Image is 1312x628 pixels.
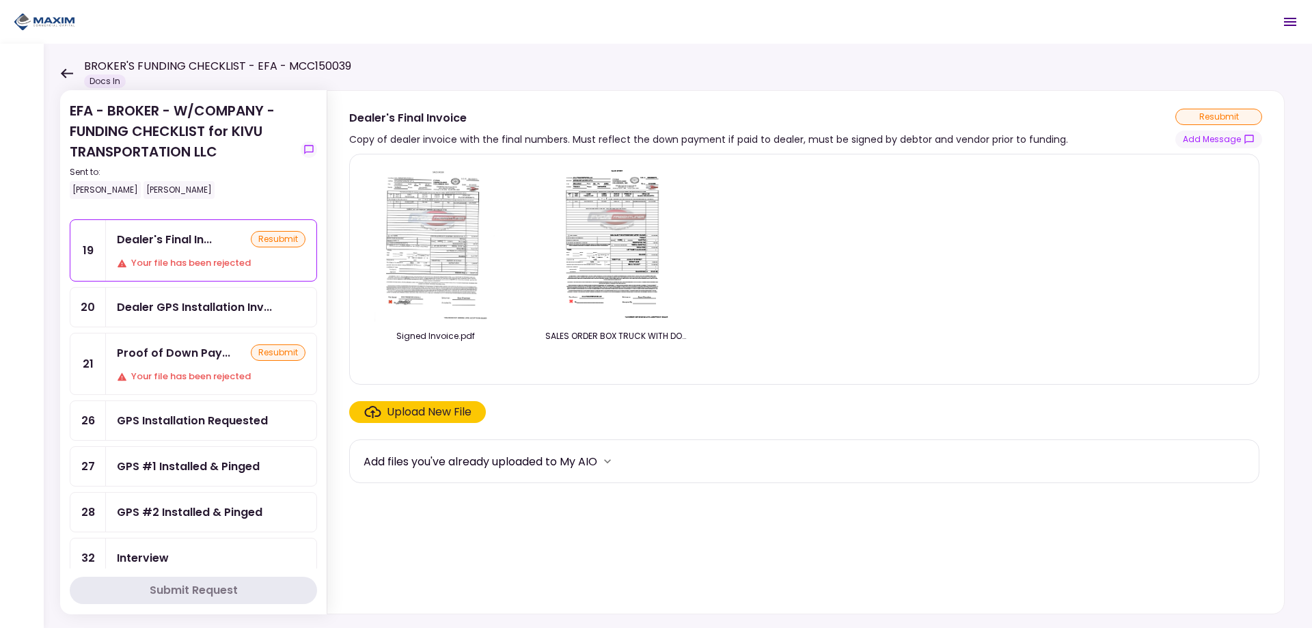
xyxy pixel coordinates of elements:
[327,90,1285,614] div: Dealer's Final InvoiceCopy of dealer invoice with the final numbers. Must reflect the down paymen...
[70,181,141,199] div: [PERSON_NAME]
[70,400,317,441] a: 26GPS Installation Requested
[117,370,305,383] div: Your file has been rejected
[301,141,317,158] button: show-messages
[117,504,262,521] div: GPS #2 Installed & Pinged
[251,231,305,247] div: resubmit
[70,287,317,327] a: 20Dealer GPS Installation Invoice
[364,453,597,470] div: Add files you've already uploaded to My AIO
[70,333,317,395] a: 21Proof of Down Payment 1resubmitYour file has been rejected
[70,577,317,604] button: Submit Request
[251,344,305,361] div: resubmit
[70,447,106,486] div: 27
[70,446,317,487] a: 27GPS #1 Installed & Pinged
[70,220,106,281] div: 19
[117,231,212,248] div: Dealer's Final Invoice
[349,401,486,423] span: Click here to upload the required document
[364,330,507,342] div: Signed Invoice.pdf
[70,493,106,532] div: 28
[70,288,106,327] div: 20
[117,256,305,270] div: Your file has been rejected
[84,58,351,74] h1: BROKER'S FUNDING CHECKLIST - EFA - MCC150039
[1175,131,1262,148] button: show-messages
[84,74,126,88] div: Docs In
[70,166,295,178] div: Sent to:
[150,582,238,599] div: Submit Request
[117,549,169,566] div: Interview
[70,219,317,282] a: 19Dealer's Final InvoiceresubmitYour file has been rejected
[117,412,268,429] div: GPS Installation Requested
[349,109,1068,126] div: Dealer's Final Invoice
[70,401,106,440] div: 26
[70,100,295,199] div: EFA - BROKER - W/COMPANY - FUNDING CHECKLIST for KIVU TRANSPORTATION LLC
[70,333,106,394] div: 21
[70,492,317,532] a: 28GPS #2 Installed & Pinged
[1274,5,1307,38] button: Open menu
[70,538,106,577] div: 32
[117,299,272,316] div: Dealer GPS Installation Invoice
[117,344,230,361] div: Proof of Down Payment 1
[545,330,689,342] div: SALES ORDER BOX TRUCK WITH DOWN PAYMENT.pdf
[117,458,260,475] div: GPS #1 Installed & Pinged
[349,131,1068,148] div: Copy of dealer invoice with the final numbers. Must reflect the down payment if paid to dealer, m...
[597,451,618,472] button: more
[143,181,215,199] div: [PERSON_NAME]
[14,12,75,32] img: Partner icon
[70,538,317,578] a: 32Interview
[387,404,471,420] div: Upload New File
[1175,109,1262,125] div: resubmit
